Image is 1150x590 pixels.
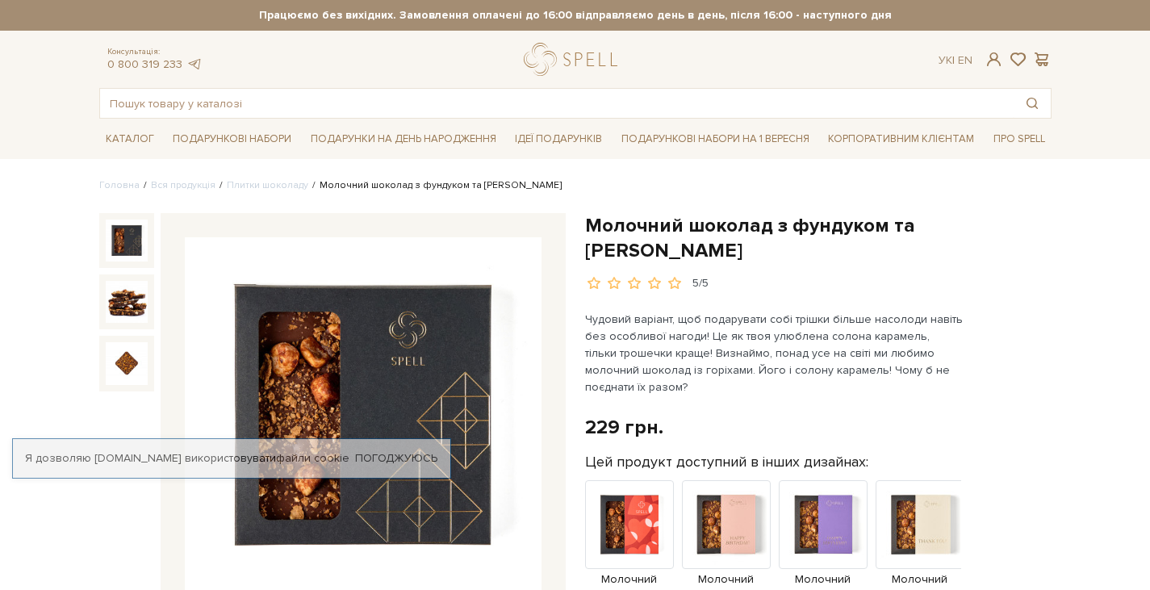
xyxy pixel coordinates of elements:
[692,276,709,291] div: 5/5
[13,451,450,466] div: Я дозволяю [DOMAIN_NAME] використовувати
[308,178,562,193] li: Молочний шоколад з фундуком та [PERSON_NAME]
[585,213,1052,263] h1: Молочний шоколад з фундуком та [PERSON_NAME]
[304,127,503,152] a: Подарунки на День народження
[876,480,964,569] img: Продукт
[585,415,663,440] div: 229 грн.
[1014,89,1051,118] button: Пошук товару у каталозі
[822,125,981,153] a: Корпоративним клієнтам
[524,43,625,76] a: logo
[99,8,1052,23] strong: Працюємо без вихідних. Замовлення оплачені до 16:00 відправляємо день в день, після 16:00 - насту...
[585,311,964,395] p: Чудовий варіант, щоб подарувати собі трішки більше насолоди навіть без особливої нагоди! Це як тв...
[939,53,972,68] div: Ук
[585,453,868,471] label: Цей продукт доступний в інших дизайнах:
[106,281,148,323] img: Молочний шоколад з фундуком та солоною карамеллю
[355,451,437,466] a: Погоджуюсь
[987,127,1052,152] a: Про Spell
[276,451,349,465] a: файли cookie
[166,127,298,152] a: Подарункові набори
[615,125,816,153] a: Подарункові набори на 1 Вересня
[99,127,161,152] a: Каталог
[107,57,182,71] a: 0 800 319 233
[585,480,674,569] img: Продукт
[227,179,308,191] a: Плитки шоколаду
[779,480,868,569] img: Продукт
[958,53,972,67] a: En
[151,179,215,191] a: Вся продукція
[106,220,148,262] img: Молочний шоколад з фундуком та солоною карамеллю
[186,57,203,71] a: telegram
[107,47,203,57] span: Консультація:
[508,127,608,152] a: Ідеї подарунків
[682,480,771,569] img: Продукт
[952,53,955,67] span: |
[99,179,140,191] a: Головна
[100,89,1014,118] input: Пошук товару у каталозі
[106,342,148,384] img: Молочний шоколад з фундуком та солоною карамеллю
